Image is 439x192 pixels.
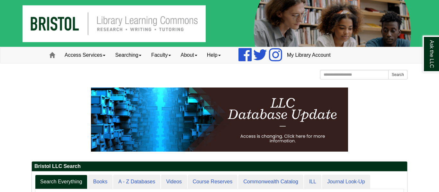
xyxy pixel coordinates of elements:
a: Course Reserves [188,175,238,189]
a: A - Z Databases [113,175,160,189]
a: Journal Look-Up [322,175,370,189]
a: Access Services [60,47,110,63]
button: Search [388,70,408,79]
a: ILL [304,175,321,189]
a: Videos [161,175,187,189]
a: Searching [110,47,146,63]
a: Books [88,175,112,189]
a: Faculty [146,47,176,63]
img: HTML tutorial [91,88,348,152]
a: My Library Account [282,47,336,63]
a: Commonwealth Catalog [238,175,303,189]
a: Search Everything [35,175,87,189]
a: Help [202,47,226,63]
a: About [176,47,202,63]
h2: Bristol LLC Search [32,162,407,171]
